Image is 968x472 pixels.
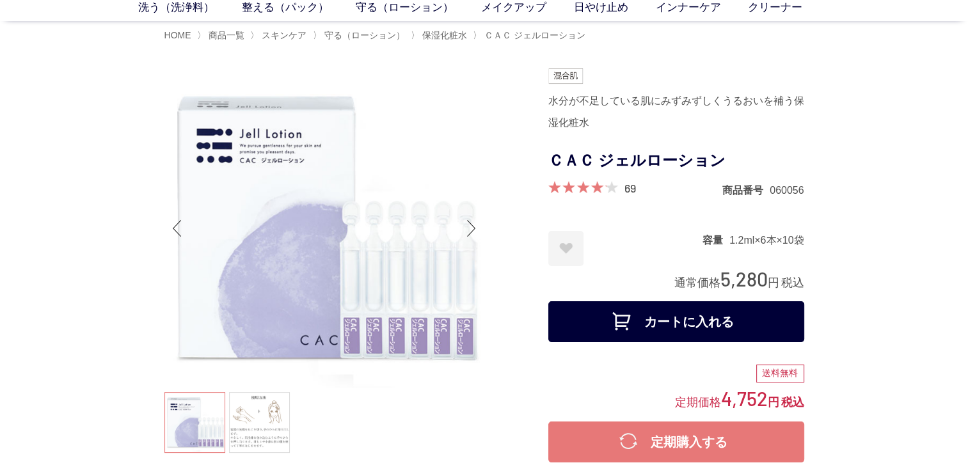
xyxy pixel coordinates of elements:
[164,203,190,254] div: Previous slide
[768,276,779,289] span: 円
[624,181,636,195] a: 69
[250,29,310,42] li: 〉
[262,30,306,40] span: スキンケア
[781,276,804,289] span: 税込
[482,30,585,40] a: ＣＡＣ ジェルローション
[675,395,721,409] span: 定期価格
[197,29,248,42] li: 〉
[420,30,467,40] a: 保湿化粧水
[459,203,484,254] div: Next slide
[770,184,804,197] dd: 060056
[164,30,191,40] a: HOME
[548,68,583,84] img: 混合肌
[484,30,585,40] span: ＣＡＣ ジェルローション
[259,30,306,40] a: スキンケア
[324,30,405,40] span: 守る（ローション）
[206,30,244,40] a: 商品一覧
[548,301,804,342] button: カートに入れる
[721,386,768,410] span: 4,752
[702,233,729,247] dt: 容量
[548,231,583,266] a: お気に入りに登録する
[313,29,408,42] li: 〉
[411,29,470,42] li: 〉
[768,396,779,409] span: 円
[473,29,589,42] li: 〉
[548,90,804,134] div: 水分が不足している肌にみずみずしくうるおいを補う保湿化粧水
[209,30,244,40] span: 商品一覧
[729,233,804,247] dd: 1.2ml×6本×10袋
[722,184,770,197] dt: 商品番号
[548,421,804,462] button: 定期購入する
[781,396,804,409] span: 税込
[164,68,484,388] img: ＣＡＣ ジェルローション
[756,365,804,382] div: 送料無料
[548,146,804,175] h1: ＣＡＣ ジェルローション
[422,30,467,40] span: 保湿化粧水
[674,276,720,289] span: 通常価格
[322,30,405,40] a: 守る（ローション）
[720,267,768,290] span: 5,280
